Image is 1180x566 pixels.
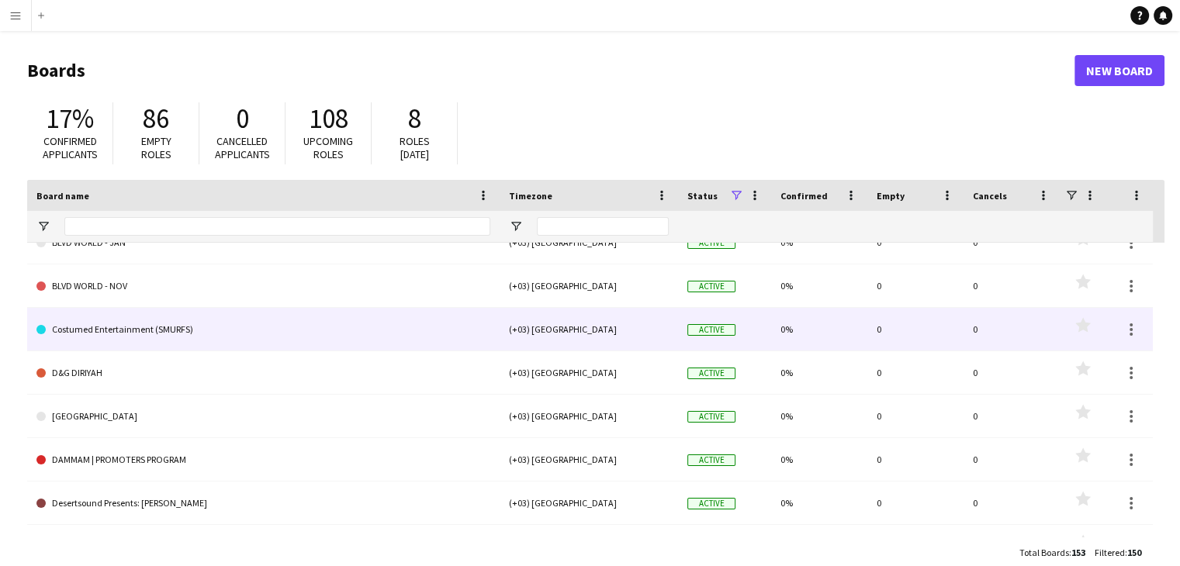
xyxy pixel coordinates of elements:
div: 0 [867,351,964,394]
div: 0 [867,438,964,481]
a: DAMMAM | PROMOTERS PROGRAM [36,438,490,481]
div: 0% [771,351,867,394]
button: Open Filter Menu [509,219,523,233]
div: (+03) [GEOGRAPHIC_DATA] [500,481,678,524]
span: Confirmed [780,190,828,202]
button: Open Filter Menu [36,219,50,233]
div: 0% [771,395,867,437]
a: Costumed Entertainment (SMURFS) [36,308,490,351]
div: (+03) [GEOGRAPHIC_DATA] [500,264,678,307]
div: 0% [771,308,867,350]
div: 0% [771,264,867,307]
a: [GEOGRAPHIC_DATA] [36,395,490,438]
div: (+03) [GEOGRAPHIC_DATA] [500,438,678,481]
div: (+03) [GEOGRAPHIC_DATA] [500,395,678,437]
span: Active [687,498,735,509]
span: Active [687,237,735,249]
div: 0% [771,221,867,264]
span: Active [687,454,735,466]
div: (+03) [GEOGRAPHIC_DATA] [500,221,678,264]
div: 0% [771,438,867,481]
span: Status [687,190,718,202]
input: Timezone Filter Input [537,217,669,236]
div: 0 [867,308,964,350]
input: Board name Filter Input [64,217,490,236]
div: 0 [867,264,964,307]
a: D&G DIRIYAH [36,351,490,395]
span: 17% [46,102,94,136]
span: 86 [143,102,169,136]
span: 8 [408,102,421,136]
div: 0 [964,264,1060,307]
div: 0 [964,438,1060,481]
span: 153 [1071,547,1085,558]
span: Upcoming roles [303,134,353,161]
span: 108 [309,102,348,136]
a: Desertsound Presents: [PERSON_NAME] [36,481,490,525]
span: 0 [236,102,249,136]
span: Empty roles [141,134,171,161]
span: Board name [36,190,89,202]
div: 0% [771,481,867,524]
div: 0 [964,308,1060,350]
a: BLVD WORLD - NOV [36,264,490,308]
span: Cancelled applicants [215,134,270,161]
span: Confirmed applicants [43,134,98,161]
div: 0 [964,481,1060,524]
span: Timezone [509,190,552,202]
span: Active [687,411,735,423]
div: 0 [867,221,964,264]
span: Cancels [973,190,1007,202]
span: Empty [877,190,905,202]
div: 0 [964,395,1060,437]
div: 0 [867,395,964,437]
div: (+03) [GEOGRAPHIC_DATA] [500,351,678,394]
span: Active [687,324,735,336]
span: Active [687,368,735,379]
span: 150 [1127,547,1141,558]
span: Total Boards [1019,547,1069,558]
a: New Board [1074,55,1164,86]
div: 0 [964,221,1060,264]
div: (+03) [GEOGRAPHIC_DATA] [500,308,678,350]
h1: Boards [27,59,1074,82]
div: 0 [867,481,964,524]
span: Filtered [1095,547,1125,558]
span: Active [687,281,735,292]
span: Roles [DATE] [400,134,430,161]
a: BLVD WORLD - JAN [36,221,490,264]
div: 0 [964,351,1060,394]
